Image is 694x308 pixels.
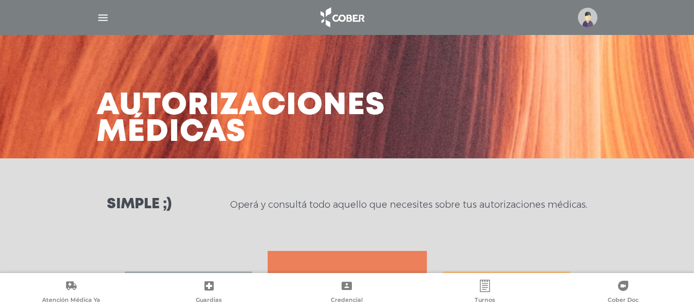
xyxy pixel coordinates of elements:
img: profile-placeholder.svg [578,8,597,27]
a: Credencial [278,280,416,306]
img: logo_cober_home-white.png [315,5,369,30]
span: Atención Médica Ya [42,296,100,305]
span: Cober Doc [608,296,639,305]
h3: Autorizaciones médicas [97,93,385,146]
a: Turnos [416,280,554,306]
h3: Simple ;) [107,197,172,212]
a: Cober Doc [554,280,692,306]
a: Guardias [140,280,278,306]
span: Turnos [475,296,495,305]
span: Credencial [331,296,363,305]
span: Guardias [196,296,222,305]
a: Atención Médica Ya [2,280,140,306]
img: Cober_menu-lines-white.svg [97,11,109,24]
p: Operá y consultá todo aquello que necesites sobre tus autorizaciones médicas. [230,198,587,211]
